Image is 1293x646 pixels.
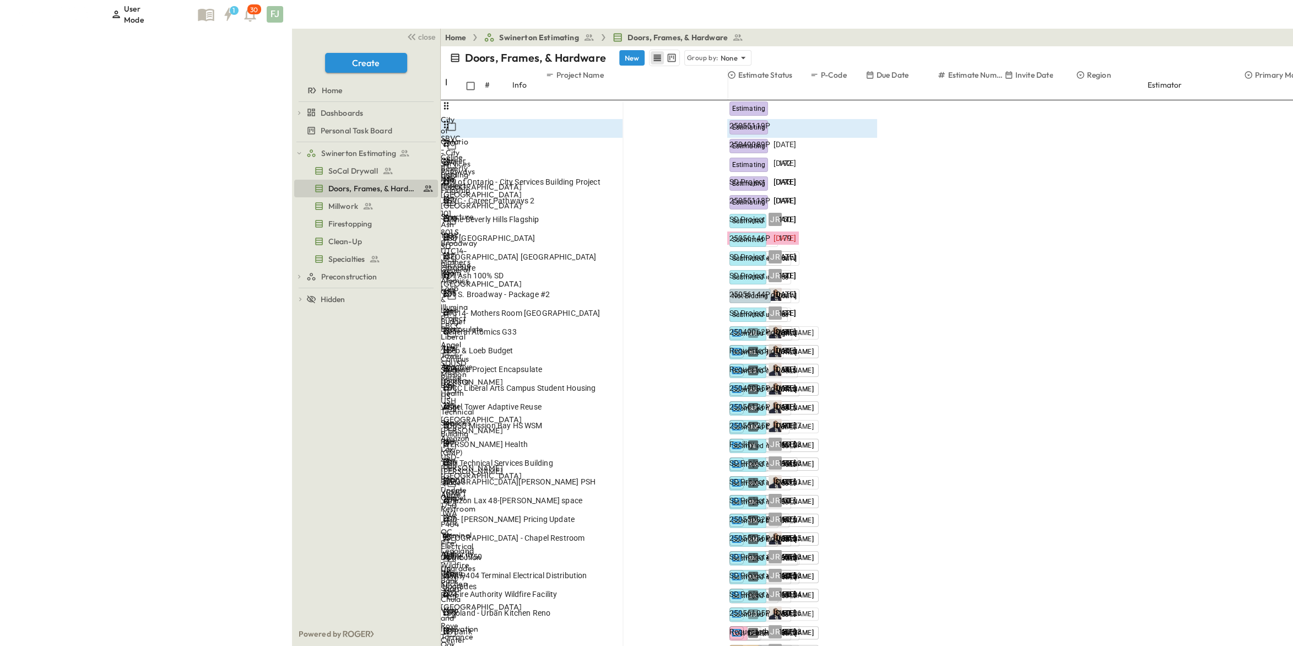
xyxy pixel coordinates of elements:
[441,545,463,600] div: Legoland - Urban Kitchen Reno
[328,236,362,247] span: Clean-Up
[729,345,767,356] span: Requested
[729,270,766,281] span: SD Project
[729,364,767,375] span: Requested
[778,626,792,637] span: 187
[512,69,545,100] div: Info
[106,1,149,28] div: User Mode
[149,1,195,28] div: Admin Mode
[441,414,463,458] div: [GEOGRAPHIC_DATA][PERSON_NAME] PSH (GMP)
[443,570,620,592] span: JWA P404 Terminal Electrical Distribution Upgrades
[778,270,792,281] span: 180
[778,326,792,337] span: 189
[778,308,792,319] span: 184
[441,470,463,514] div: [GEOGRAPHIC_DATA] - Chapel Restroom
[729,383,771,394] span: 25049095P
[321,125,392,136] span: Personal Task Board
[321,107,364,119] span: Dashboards
[778,439,792,450] span: 177
[441,358,463,413] div: SDUSD Mission Bay HS WSM
[729,570,766,581] span: SD Project
[443,326,517,337] span: General Atomics G33
[729,532,771,543] span: 25055056P
[443,439,528,450] span: [PERSON_NAME] Health
[294,215,438,233] div: test
[441,376,463,399] div: [PERSON_NAME] Health
[778,383,792,394] span: 183
[443,401,542,412] span: Angel Tower Adaptive Reuse
[729,139,771,150] span: 25049089P
[294,122,438,139] div: test
[729,120,771,131] span: 25055119P
[294,268,438,286] div: test
[729,176,766,187] span: SD Project
[267,6,283,23] div: FJ
[292,622,440,646] div: Powered by
[443,495,583,506] span: Amazon Lax 48-[PERSON_NAME] space
[328,165,378,176] span: SoCal Drywall
[619,50,645,66] button: New
[441,433,463,488] div: Amazon Lax 48-[PERSON_NAME] space
[778,514,792,525] span: 188
[328,201,358,212] span: Millwork
[443,476,620,498] span: [GEOGRAPHIC_DATA][PERSON_NAME] PSH (GMP)
[738,69,793,80] p: Estimate Status
[729,607,771,618] span: 25056105P
[729,401,771,412] span: 25056126P
[443,514,575,525] span: USD- [PERSON_NAME] Pricing Update
[729,326,771,337] span: 25049062P
[443,270,504,281] span: 101 Ash 100% SD
[783,551,792,562] span: 76
[485,69,512,100] div: #
[465,50,606,66] p: Doors, Frames, & Hardware
[729,289,771,300] span: 25056144P
[627,32,728,43] span: Doors, Frames, & Hardware
[948,69,1004,80] p: Estimate Number
[322,85,343,96] span: Home
[729,589,766,600] span: SD Project
[441,152,463,196] div: Celine Beverly Hills Flagship
[1015,69,1053,80] p: Invite Date
[729,214,766,225] span: SD Project
[778,214,792,225] span: 150
[729,514,771,525] span: 25055002P
[877,69,908,80] p: Due Date
[664,51,678,64] button: kanban view
[294,250,438,268] div: test
[232,6,235,15] h6: 1
[778,589,792,600] span: 170
[687,52,718,63] p: Group by:
[729,233,771,244] span: 25056146P
[441,189,463,222] div: [GEOGRAPHIC_DATA] [GEOGRAPHIC_DATA] Structure
[778,607,792,618] span: 181
[720,52,738,63] p: None
[778,457,792,469] span: 178
[729,457,766,469] span: SD Project
[443,383,596,394] span: LBCC Liberal Arts Campus Student Housing
[729,308,766,319] span: SD Project
[443,176,600,187] span: City of Ontario - City Services Building Project
[328,218,372,229] span: Firestopping
[778,158,792,169] span: 192
[445,32,750,43] nav: breadcrumbs
[328,183,418,194] span: Doors, Frames, & Hardware
[443,532,585,543] span: [GEOGRAPHIC_DATA] - Chapel Restroom
[443,308,600,319] span: UTC14- Mothers Room [GEOGRAPHIC_DATA]
[321,294,345,305] span: Hidden
[443,289,550,300] span: 801 S. Broadway - Package #2
[294,233,438,250] div: test
[729,626,767,637] span: Requested
[443,420,543,431] span: SDUSD Mission Bay HS WSM
[443,345,513,356] span: Loeb & Loeb Budget
[821,69,847,80] p: P-Code
[778,401,792,412] span: 180
[294,162,438,180] div: test
[778,176,792,187] span: 193
[778,233,792,244] span: 179
[1148,69,1244,100] div: Estimator
[556,69,604,80] p: Project Name
[13,3,98,26] img: 6c363589ada0b36f064d841b69d3a419a338230e66bb0a533688fa5cc3e9e735.png
[729,420,771,431] span: 25056125P
[729,439,754,450] span: Facility
[729,195,771,206] span: 25055118P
